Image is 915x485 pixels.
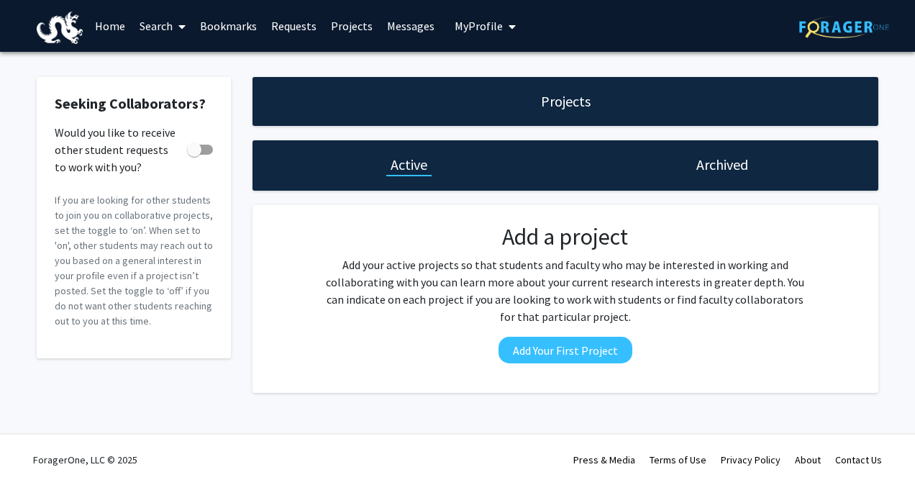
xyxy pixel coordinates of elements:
[55,95,213,112] h2: Seeking Collaborators?
[322,256,809,325] p: Add your active projects so that students and faculty who may be interested in working and collab...
[455,19,503,33] span: My Profile
[132,1,193,51] a: Search
[391,155,427,175] h1: Active
[835,453,882,466] a: Contact Us
[799,16,889,38] img: ForagerOne Logo
[264,1,324,51] a: Requests
[88,1,132,51] a: Home
[37,12,83,44] img: Drexel University Logo
[721,453,780,466] a: Privacy Policy
[541,91,591,112] h1: Projects
[33,435,137,485] div: ForagerOne, LLC © 2025
[380,1,442,51] a: Messages
[696,155,748,175] h1: Archived
[322,223,809,250] h2: Add a project
[499,337,632,363] button: Add Your First Project
[193,1,264,51] a: Bookmarks
[55,124,181,176] span: Would you like to receive other student requests to work with you?
[324,1,380,51] a: Projects
[650,453,706,466] a: Terms of Use
[795,453,821,466] a: About
[11,420,61,474] iframe: Chat
[55,193,213,329] p: If you are looking for other students to join you on collaborative projects, set the toggle to ‘o...
[573,453,635,466] a: Press & Media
